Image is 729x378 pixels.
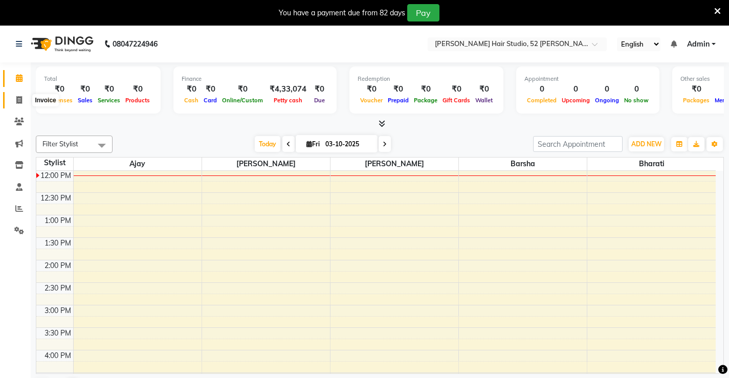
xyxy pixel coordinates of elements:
div: 1:30 PM [42,238,73,249]
div: ₹0 [385,83,411,95]
div: ₹0 [219,83,266,95]
span: Today [255,136,280,152]
span: Completed [524,97,559,104]
span: Fri [304,140,322,148]
span: Gift Cards [440,97,473,104]
span: Admin [687,39,710,50]
div: ₹0 [411,83,440,95]
img: logo [26,30,96,58]
div: 0 [622,83,651,95]
div: ₹0 [182,83,201,95]
div: 1:00 PM [42,215,73,226]
span: Prepaid [385,97,411,104]
span: Ongoing [592,97,622,104]
input: Search Appointment [533,136,623,152]
span: Online/Custom [219,97,266,104]
input: 2025-10-03 [322,137,373,152]
div: ₹0 [358,83,385,95]
div: ₹0 [75,83,95,95]
div: 0 [559,83,592,95]
span: ADD NEW [631,140,661,148]
div: 3:00 PM [42,305,73,316]
span: [PERSON_NAME] [202,158,330,170]
div: ₹0 [95,83,123,95]
div: Finance [182,75,328,83]
span: Card [201,97,219,104]
span: Packages [680,97,712,104]
span: Petty cash [271,97,305,104]
div: ₹0 [44,83,75,95]
button: ADD NEW [629,137,664,151]
div: 2:00 PM [42,260,73,271]
span: Filter Stylist [42,140,78,148]
div: You have a payment due from 82 days [279,8,405,18]
span: Package [411,97,440,104]
span: Voucher [358,97,385,104]
div: 3:30 PM [42,328,73,339]
span: Products [123,97,152,104]
div: Total [44,75,152,83]
div: ₹0 [680,83,712,95]
span: barsha [459,158,587,170]
div: ₹0 [123,83,152,95]
span: bharati [587,158,716,170]
span: Upcoming [559,97,592,104]
div: Invoice [32,94,58,106]
div: ₹0 [201,83,219,95]
b: 08047224946 [113,30,158,58]
div: 2:30 PM [42,283,73,294]
div: ₹0 [311,83,328,95]
div: Stylist [36,158,73,168]
span: Due [312,97,327,104]
div: 4:00 PM [42,350,73,361]
div: 0 [592,83,622,95]
div: ₹4,33,074 [266,83,311,95]
div: 12:30 PM [38,193,73,204]
span: Ajay [74,158,202,170]
div: 0 [524,83,559,95]
div: 12:00 PM [38,170,73,181]
span: Cash [182,97,201,104]
span: Services [95,97,123,104]
div: Redemption [358,75,495,83]
span: [PERSON_NAME] [330,158,458,170]
span: Wallet [473,97,495,104]
span: Sales [75,97,95,104]
div: Appointment [524,75,651,83]
button: Pay [407,4,439,21]
span: No show [622,97,651,104]
div: ₹0 [473,83,495,95]
div: ₹0 [440,83,473,95]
